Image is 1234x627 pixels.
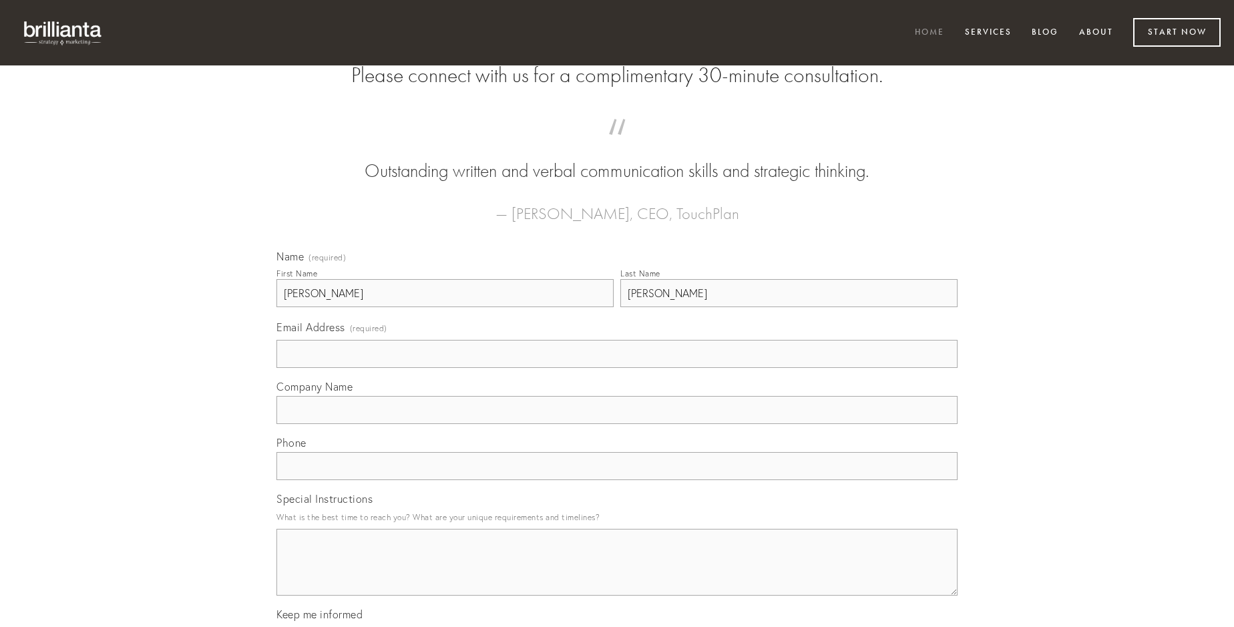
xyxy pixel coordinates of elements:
[276,250,304,263] span: Name
[298,184,936,227] figcaption: — [PERSON_NAME], CEO, TouchPlan
[308,254,346,262] span: (required)
[13,13,114,52] img: brillianta - research, strategy, marketing
[276,508,958,526] p: What is the best time to reach you? What are your unique requirements and timelines?
[620,268,660,278] div: Last Name
[276,268,317,278] div: First Name
[276,380,353,393] span: Company Name
[350,319,387,337] span: (required)
[276,492,373,505] span: Special Instructions
[276,63,958,88] h2: Please connect with us for a complimentary 30-minute consultation.
[276,608,363,621] span: Keep me informed
[298,132,936,158] span: “
[956,22,1020,44] a: Services
[1070,22,1122,44] a: About
[298,132,936,184] blockquote: Outstanding written and verbal communication skills and strategic thinking.
[906,22,953,44] a: Home
[276,436,306,449] span: Phone
[1023,22,1067,44] a: Blog
[276,321,345,334] span: Email Address
[1133,18,1221,47] a: Start Now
